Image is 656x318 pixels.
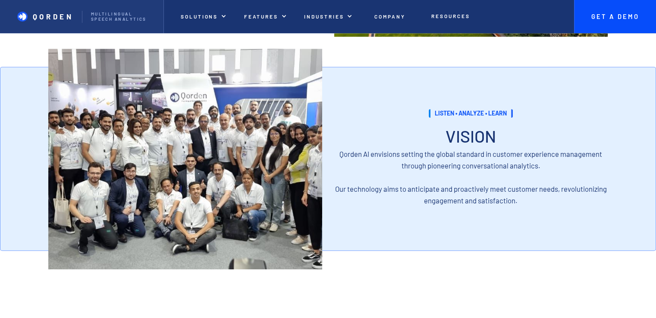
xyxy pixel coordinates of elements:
[244,13,279,19] p: features
[33,12,74,21] p: QORDEN
[181,13,218,19] p: Solutions
[446,126,496,146] h3: VISION
[429,109,513,117] h1: listen • analyze • learn
[374,13,405,19] p: Company
[304,13,344,19] p: Industries
[334,148,608,206] p: Qorden AI envisions setting the global standard in customer experience management through pioneer...
[431,13,470,19] p: Resources
[91,12,155,22] p: Multilingual Speech analytics
[583,13,647,21] p: Get A Demo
